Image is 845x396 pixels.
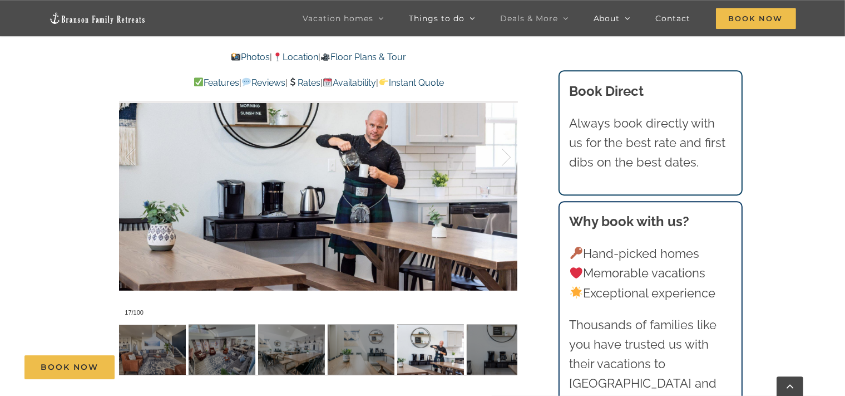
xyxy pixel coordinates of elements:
[41,363,98,372] span: Book Now
[378,77,443,88] a: Instant Quote
[569,114,732,173] p: Always book directly with us for the best rate and first dibs on the best dates.
[570,267,582,279] img: ❤️
[328,325,394,375] img: 028a-Skye-Retreat-Branson-Family-Retreats-Table-Rock-Lake-vacation-home-1299-scaled.jpg-nggid0419...
[241,77,285,88] a: Reviews
[119,50,517,65] p: | |
[194,77,203,86] img: ✅
[258,325,325,375] img: 026-Skye-Retreat-Branson-Family-Retreats-Table-Rock-Lake-vacation-home-1297-scaled.jpg-nggid04194...
[570,247,582,259] img: 🔑
[379,77,388,86] img: 👉
[231,52,240,61] img: 📸
[397,325,464,375] img: 032-Skye-Retreat-Branson-Family-Retreats-Table-Rock-Lake-vacation-home-1565-scaled.jpg-nggid04191...
[273,52,282,61] img: 📍
[467,325,533,375] img: 031a-Skye-Retreat-Branson-Family-Retreats-Table-Rock-Lake-vacation-home-1534-scaled.jpg-nggid0419...
[24,355,115,379] a: Book Now
[569,212,732,232] h3: Why book with us?
[594,14,620,22] span: About
[570,286,582,299] img: 🌟
[320,52,406,62] a: Floor Plans & Tour
[119,76,517,90] p: | | | |
[119,325,186,375] img: Skye-Retreat-at-Table-Rock-Lake-3006-scaled.jpg-nggid042981-ngg0dyn-120x90-00f0w010c011r110f110r0...
[303,14,373,22] span: Vacation homes
[194,77,239,88] a: Features
[242,77,251,86] img: 💬
[272,52,318,62] a: Location
[231,52,270,62] a: Photos
[323,77,376,88] a: Availability
[716,8,796,29] span: Book Now
[569,83,644,99] b: Book Direct
[321,52,330,61] img: 🎥
[500,14,558,22] span: Deals & More
[288,77,297,86] img: 💲
[409,14,464,22] span: Things to do
[569,244,732,303] p: Hand-picked homes Memorable vacations Exceptional experience
[656,14,691,22] span: Contact
[288,77,320,88] a: Rates
[49,12,145,25] img: Branson Family Retreats Logo
[189,325,255,375] img: 00-Skye-Retreat-at-Table-Rock-Lake-1028-scaled.jpg-nggid042762-ngg0dyn-120x90-00f0w010c011r110f11...
[323,77,332,86] img: 📆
